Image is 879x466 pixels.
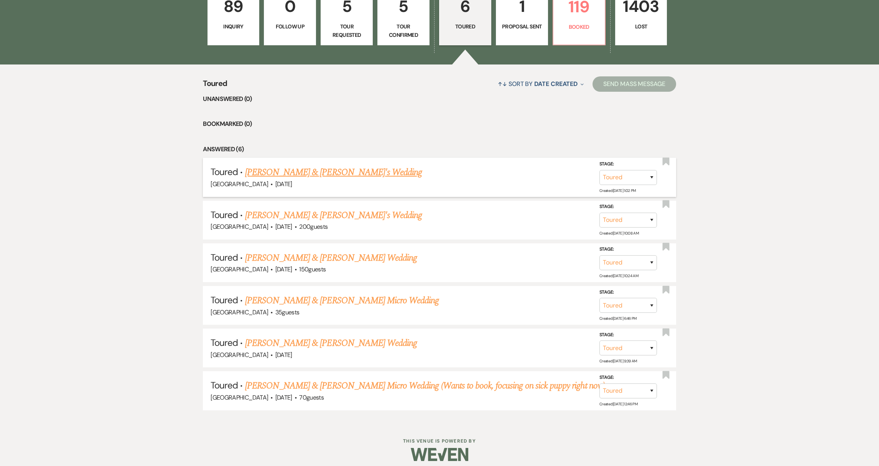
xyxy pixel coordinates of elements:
span: Toured [211,209,238,221]
a: [PERSON_NAME] & [PERSON_NAME] Micro Wedding (Wants to book, focusing on sick puppy right now) [245,379,605,393]
button: Send Mass Message [593,76,676,92]
span: ↑↓ [498,80,507,88]
p: Tour Requested [326,22,368,40]
span: Created: [DATE] 1:02 PM [599,188,636,193]
span: [DATE] [275,351,292,359]
span: Created: [DATE] 10:24 AM [599,273,638,278]
a: [PERSON_NAME] & [PERSON_NAME] Wedding [245,251,417,265]
span: [DATE] [275,180,292,188]
p: Booked [558,23,600,31]
button: Sort By Date Created [495,74,587,94]
span: 200 guests [299,223,328,231]
label: Stage: [599,160,657,169]
span: Toured [211,379,238,391]
span: [DATE] [275,223,292,231]
span: Toured [211,294,238,306]
span: [GEOGRAPHIC_DATA] [211,265,268,273]
a: [PERSON_NAME] & [PERSON_NAME]'s Wedding [245,165,422,179]
span: Created: [DATE] 9:39 AM [599,359,637,364]
span: 70 guests [299,393,324,402]
p: Tour Confirmed [382,22,425,40]
span: [GEOGRAPHIC_DATA] [211,223,268,231]
li: Answered (6) [203,144,676,154]
label: Stage: [599,245,657,254]
span: 35 guests [275,308,300,316]
span: [DATE] [275,265,292,273]
span: [DATE] [275,393,292,402]
li: Unanswered (0) [203,94,676,104]
label: Stage: [599,373,657,382]
label: Stage: [599,203,657,211]
li: Bookmarked (0) [203,119,676,129]
span: [GEOGRAPHIC_DATA] [211,393,268,402]
label: Stage: [599,288,657,296]
span: Toured [211,166,238,178]
span: Toured [211,251,238,263]
span: [GEOGRAPHIC_DATA] [211,308,268,316]
p: Proposal Sent [501,22,543,31]
span: [GEOGRAPHIC_DATA] [211,351,268,359]
span: [GEOGRAPHIC_DATA] [211,180,268,188]
span: Created: [DATE] 6:46 PM [599,316,637,321]
span: Date Created [534,80,578,88]
label: Stage: [599,331,657,339]
p: Inquiry [212,22,255,31]
p: Toured [444,22,486,31]
a: [PERSON_NAME] & [PERSON_NAME] Wedding [245,336,417,350]
span: Created: [DATE] 12:46 PM [599,401,637,406]
p: Lost [620,22,662,31]
p: Follow Up [269,22,311,31]
span: Toured [203,78,227,94]
span: Created: [DATE] 10:08 AM [599,231,639,236]
a: [PERSON_NAME] & [PERSON_NAME]'s Wedding [245,208,422,222]
a: [PERSON_NAME] & [PERSON_NAME] Micro Wedding [245,294,439,307]
span: Toured [211,337,238,349]
span: 150 guests [299,265,326,273]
